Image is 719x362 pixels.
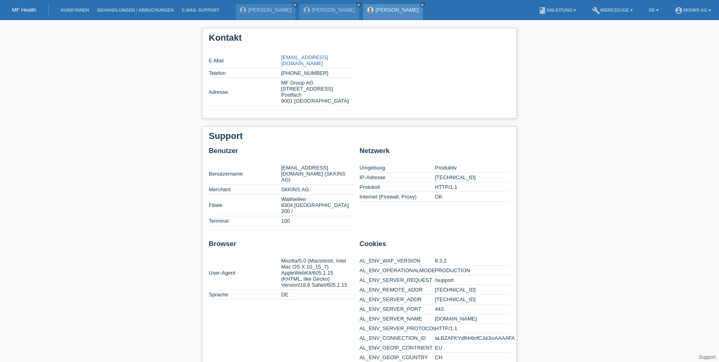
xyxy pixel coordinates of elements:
td: Internet (Firewall, Proxy) [359,192,435,202]
i: build [592,6,600,14]
td: [EMAIL_ADDRESS][DOMAIN_NAME] (SKKINS AG) [281,163,354,185]
td: [TECHNICAL_ID] [435,295,510,304]
td: Protokoll [359,182,435,192]
a: close [292,2,298,8]
a: buildWerkzeuge ▾ [588,8,637,12]
td: AL_ENV_SERVER_PORT [359,304,435,314]
td: E-Mail [209,53,281,68]
a: Behandlungen / Abbuchungen [93,8,178,12]
h2: Browser [209,240,353,252]
td: AL_ENV_SERVER_PROTOCOL [359,324,435,333]
td: HTTP/1.1 [435,182,510,192]
td: AL_ENV_SERVER_ADDR [359,295,435,304]
td: AL_ENV_OPERATIONALMODE [359,266,435,275]
a: [PERSON_NAME] [312,7,355,13]
td: 100 [281,216,354,226]
a: [PERSON_NAME] [248,7,291,13]
i: account_circle [675,6,683,14]
a: close [420,2,425,8]
td: Merchant [209,185,281,194]
i: book [538,6,547,14]
td: HTTP/1.1 [435,324,510,333]
td: Umgebung [359,163,435,173]
td: 8.3.2 [435,256,510,266]
td: Produktiv [435,163,510,173]
h2: Netzwerk [359,147,510,159]
td: AL_ENV_SERVER_NAME [359,314,435,324]
a: close [356,2,362,8]
a: bookAnleitung ▾ [534,8,580,12]
td: Mozilla/5.0 (Macintosh; Intel Mac OS X 10_15_7) AppleWebKit/605.1.15 (KHTML, like Gecko) Version/... [281,256,354,290]
td: Sprache [209,290,281,300]
h1: Kontakt [209,33,510,43]
td: SKKINS AG [281,185,354,194]
td: AL_ENV_REMOTE_ADDR [359,285,435,295]
td: [PHONE_NUMBER] [281,68,354,78]
td: Benutzername [209,163,281,185]
td: Terminal [209,216,281,226]
td: PRODUCTION [435,266,510,275]
td: aLBZAFKYdfHr6ofCJdJIoAAAAFA [435,333,510,343]
td: /support [435,275,510,285]
td: User-Agent [209,256,281,290]
td: Filiale [209,194,281,216]
td: [TECHNICAL_ID] [435,285,510,295]
h2: Cookies [359,240,510,252]
td: AL_ENV_CONNECTION_ID [359,333,435,343]
td: AL_ENV_SERVER_REQUEST [359,275,435,285]
td: AL_ENV_GEOIP_CONTINENT [359,343,435,353]
td: EU [435,343,510,353]
a: [PERSON_NAME] [376,7,419,13]
a: MF Health [12,7,36,13]
td: Adresse [209,78,281,106]
h1: Support [209,131,510,141]
td: [TECHNICAL_ID] [435,173,510,182]
i: close [420,3,424,7]
a: Kund*innen [57,8,93,12]
td: DE [281,290,354,300]
i: close [357,3,361,7]
a: account_circleSKKINS AG ▾ [671,8,715,12]
td: [DOMAIN_NAME] [435,314,510,324]
td: Telefon [209,68,281,78]
a: [EMAIL_ADDRESS][DOMAIN_NAME] [281,54,328,66]
td: OK [435,192,510,202]
td: AL_ENV_WAF_VERSION [359,256,435,266]
td: Wallisellen 8304 [GEOGRAPHIC_DATA] 200 / [281,194,354,216]
td: IP-Adresse [359,173,435,182]
a: E-Mail Support [178,8,224,12]
h2: Benutzer [209,147,353,159]
a: DE ▾ [645,8,663,12]
a: Support [699,354,716,360]
td: MF Group AG [STREET_ADDRESS] Postfach 9001 [GEOGRAPHIC_DATA] [281,78,354,106]
td: 443 [435,304,510,314]
i: close [293,3,297,7]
